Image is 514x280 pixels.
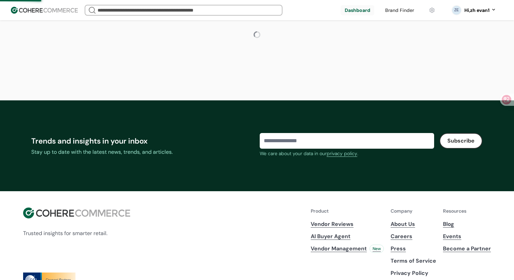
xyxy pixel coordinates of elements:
[311,208,384,215] p: Product
[391,220,436,228] a: About Us
[311,245,384,253] a: Vendor ManagementNew
[31,135,254,147] div: Trends and insights in your inbox
[311,220,384,228] a: Vendor Reviews
[440,133,482,149] button: Subscribe
[357,150,358,157] span: .
[443,220,491,228] a: Blog
[11,7,78,14] img: Cohere Logo
[327,150,357,157] a: privacy policy
[391,245,436,253] a: Press
[260,150,327,157] span: We care about your data in our
[443,232,491,241] a: Events
[23,208,130,218] img: Cohere Logo
[31,148,254,156] div: Stay up to date with the latest news, trends, and articles.
[370,245,384,253] div: New
[443,245,491,253] a: Become a Partner
[391,269,436,277] p: Privacy Policy
[391,208,436,215] p: Company
[391,232,436,241] a: Careers
[443,208,491,215] p: Resources
[464,7,490,14] div: Hi, zh evan1
[311,232,384,241] a: AI Buyer Agent
[391,257,436,265] p: Terms of Service
[464,7,496,14] button: Hi,zh evan1
[23,229,130,237] p: Trusted insights for smarter retail.
[451,5,462,15] svg: 0 percent
[311,245,367,253] span: Vendor Management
